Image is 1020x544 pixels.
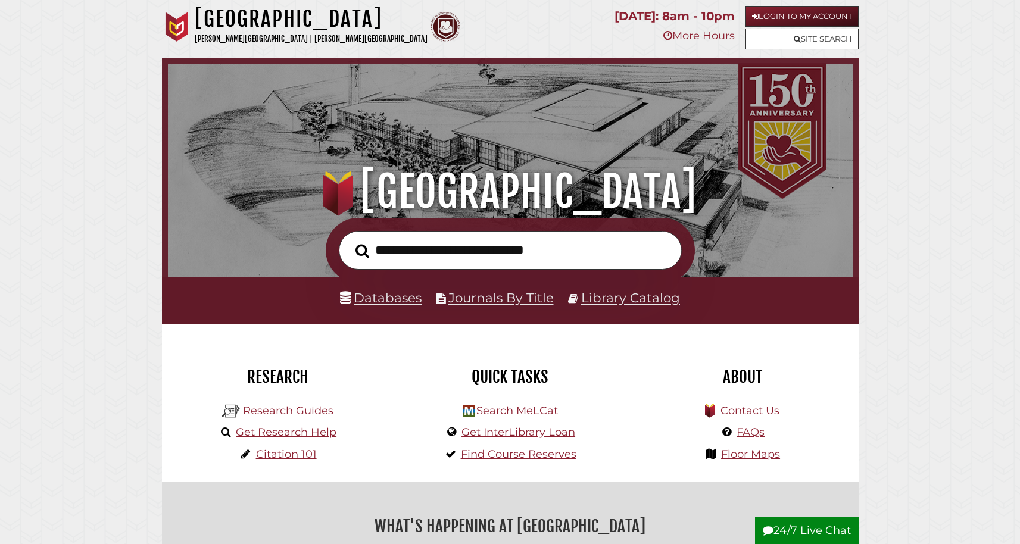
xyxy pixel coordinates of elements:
a: FAQs [737,426,765,439]
a: Find Course Reserves [461,448,576,461]
a: Citation 101 [256,448,317,461]
a: Research Guides [243,404,333,417]
i: Search [355,243,369,258]
a: Get InterLibrary Loan [461,426,575,439]
a: Login to My Account [745,6,859,27]
img: Calvin University [162,12,192,42]
img: Hekman Library Logo [222,402,240,420]
a: Databases [340,290,422,305]
h1: [GEOGRAPHIC_DATA] [183,165,837,218]
a: Journals By Title [448,290,554,305]
h1: [GEOGRAPHIC_DATA] [195,6,428,32]
h2: Quick Tasks [403,367,617,387]
p: [DATE]: 8am - 10pm [615,6,735,27]
img: Calvin Theological Seminary [431,12,460,42]
button: Search [350,240,375,262]
p: [PERSON_NAME][GEOGRAPHIC_DATA] | [PERSON_NAME][GEOGRAPHIC_DATA] [195,32,428,46]
a: Get Research Help [236,426,336,439]
h2: What's Happening at [GEOGRAPHIC_DATA] [171,512,850,540]
img: Hekman Library Logo [463,405,475,417]
a: Floor Maps [721,448,780,461]
a: Site Search [745,29,859,49]
h2: About [635,367,850,387]
a: Search MeLCat [476,404,558,417]
h2: Research [171,367,385,387]
a: Library Catalog [581,290,680,305]
a: Contact Us [720,404,779,417]
a: More Hours [663,29,735,42]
